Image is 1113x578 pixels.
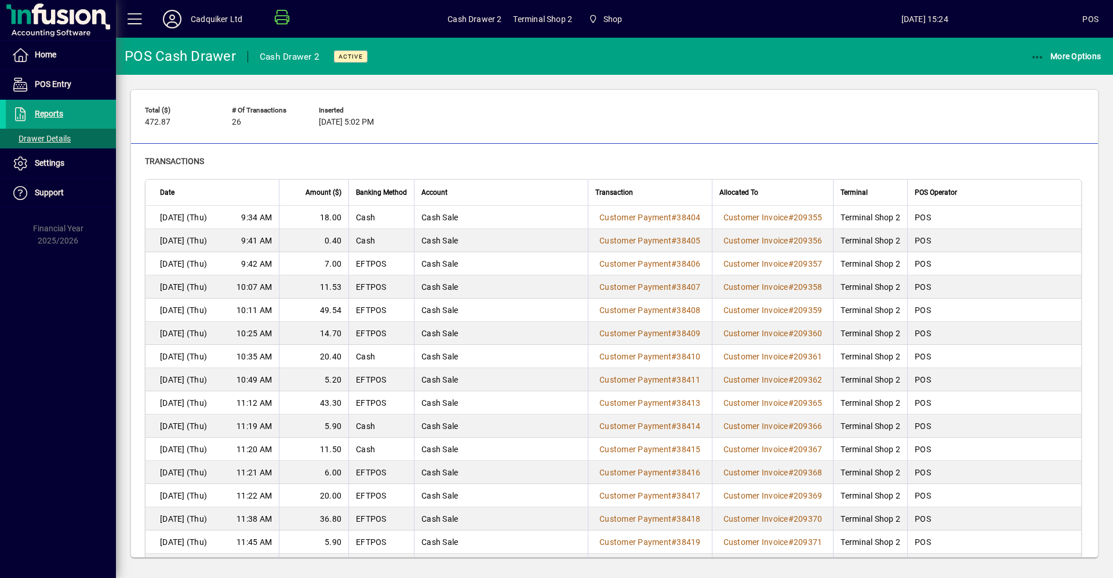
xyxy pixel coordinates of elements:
[788,468,794,477] span: #
[348,554,414,577] td: EFTPOS
[915,186,957,199] span: POS Operator
[833,484,907,507] td: Terminal Shop 2
[719,350,827,363] a: Customer Invoice#209361
[414,206,588,229] td: Cash Sale
[125,47,236,66] div: POS Cash Drawer
[794,421,823,431] span: 209366
[279,368,348,391] td: 5.20
[160,397,207,409] span: [DATE] (Thu)
[160,444,207,455] span: [DATE] (Thu)
[833,507,907,530] td: Terminal Shop 2
[719,304,827,317] a: Customer Invoice#209359
[723,537,788,547] span: Customer Invoice
[279,252,348,275] td: 7.00
[719,373,827,386] a: Customer Invoice#209362
[671,259,676,268] span: #
[595,257,705,270] a: Customer Payment#38406
[671,352,676,361] span: #
[719,257,827,270] a: Customer Invoice#209357
[599,445,671,454] span: Customer Payment
[35,188,64,197] span: Support
[348,345,414,368] td: Cash
[719,186,758,199] span: Allocated To
[723,329,788,338] span: Customer Invoice
[414,322,588,345] td: Cash Sale
[160,186,174,199] span: Date
[12,134,71,143] span: Drawer Details
[719,512,827,525] a: Customer Invoice#209370
[599,213,671,222] span: Customer Payment
[348,368,414,391] td: EFTPOS
[676,514,700,524] span: 38418
[595,443,705,456] a: Customer Payment#38415
[414,391,588,415] td: Cash Sale
[671,468,676,477] span: #
[907,206,1081,229] td: POS
[671,421,676,431] span: #
[35,79,71,89] span: POS Entry
[723,259,788,268] span: Customer Invoice
[595,397,705,409] a: Customer Payment#38413
[241,212,272,223] span: 9:34 AM
[907,415,1081,438] td: POS
[794,491,823,500] span: 209369
[719,397,827,409] a: Customer Invoice#209365
[788,375,794,384] span: #
[414,229,588,252] td: Cash Sale
[414,530,588,554] td: Cash Sale
[241,258,272,270] span: 9:42 AM
[237,490,272,501] span: 11:22 AM
[907,368,1081,391] td: POS
[279,299,348,322] td: 49.54
[160,212,207,223] span: [DATE] (Thu)
[833,415,907,438] td: Terminal Shop 2
[907,391,1081,415] td: POS
[719,234,827,247] a: Customer Invoice#209356
[279,391,348,415] td: 43.30
[833,438,907,461] td: Terminal Shop 2
[348,438,414,461] td: Cash
[671,236,676,245] span: #
[907,275,1081,299] td: POS
[907,484,1081,507] td: POS
[671,329,676,338] span: #
[414,507,588,530] td: Cash Sale
[154,9,191,30] button: Profile
[907,530,1081,554] td: POS
[595,234,705,247] a: Customer Payment#38405
[414,345,588,368] td: Cash Sale
[723,282,788,292] span: Customer Invoice
[671,491,676,500] span: #
[599,236,671,245] span: Customer Payment
[237,444,272,455] span: 11:20 AM
[794,514,823,524] span: 209370
[719,420,827,432] a: Customer Invoice#209366
[671,213,676,222] span: #
[719,211,827,224] a: Customer Invoice#209355
[833,530,907,554] td: Terminal Shop 2
[160,536,207,548] span: [DATE] (Thu)
[145,118,170,127] span: 472.87
[788,537,794,547] span: #
[907,229,1081,252] td: POS
[794,213,823,222] span: 209355
[676,329,700,338] span: 38409
[237,328,272,339] span: 10:25 AM
[279,415,348,438] td: 5.90
[794,445,823,454] span: 209367
[279,530,348,554] td: 5.90
[723,236,788,245] span: Customer Invoice
[833,299,907,322] td: Terminal Shop 2
[676,445,700,454] span: 38415
[676,352,700,361] span: 38410
[348,391,414,415] td: EFTPOS
[319,107,388,114] span: Inserted
[676,491,700,500] span: 38417
[907,252,1081,275] td: POS
[599,329,671,338] span: Customer Payment
[279,554,348,577] td: 25.00
[788,491,794,500] span: #
[339,53,363,60] span: Active
[599,306,671,315] span: Customer Payment
[788,236,794,245] span: #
